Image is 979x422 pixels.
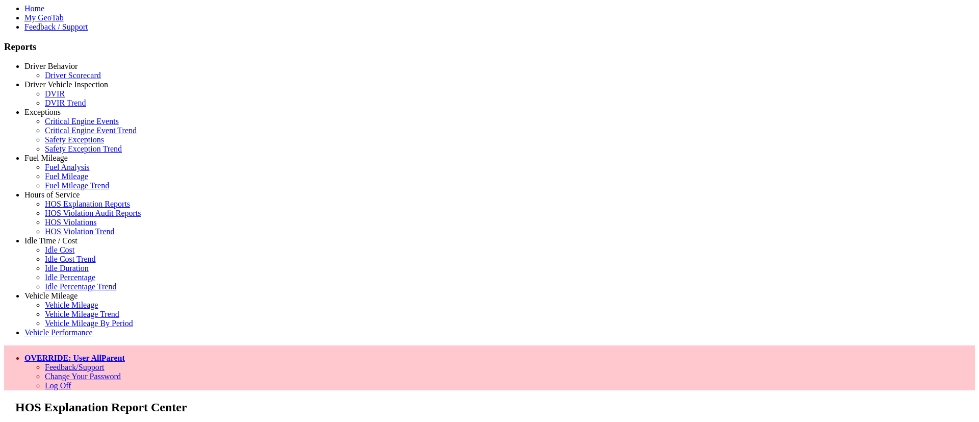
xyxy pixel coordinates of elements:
[45,255,96,263] a: Idle Cost Trend
[24,328,93,337] a: Vehicle Performance
[45,71,101,80] a: Driver Scorecard
[45,200,130,208] a: HOS Explanation Reports
[24,190,80,199] a: Hours of Service
[24,291,78,300] a: Vehicle Mileage
[24,62,78,70] a: Driver Behavior
[4,41,975,53] h3: Reports
[45,282,116,291] a: Idle Percentage Trend
[45,310,119,318] a: Vehicle Mileage Trend
[45,163,90,171] a: Fuel Analysis
[45,218,96,227] a: HOS Violations
[45,372,121,381] a: Change Your Password
[24,4,44,13] a: Home
[45,227,115,236] a: HOS Violation Trend
[45,301,98,309] a: Vehicle Mileage
[45,264,89,272] a: Idle Duration
[45,209,141,217] a: HOS Violation Audit Reports
[45,126,137,135] a: Critical Engine Event Trend
[45,135,104,144] a: Safety Exceptions
[24,80,108,89] a: Driver Vehicle Inspection
[45,181,109,190] a: Fuel Mileage Trend
[45,89,65,98] a: DVIR
[45,117,119,126] a: Critical Engine Events
[45,273,95,282] a: Idle Percentage
[45,363,104,371] a: Feedback/Support
[15,401,975,414] h2: HOS Explanation Report Center
[45,245,74,254] a: Idle Cost
[24,354,125,362] a: OVERRIDE: User AllParent
[24,154,68,162] a: Fuel Mileage
[45,319,133,328] a: Vehicle Mileage By Period
[24,22,88,31] a: Feedback / Support
[45,172,88,181] a: Fuel Mileage
[45,98,86,107] a: DVIR Trend
[45,381,71,390] a: Log Off
[45,144,122,153] a: Safety Exception Trend
[24,108,61,116] a: Exceptions
[24,13,64,22] a: My GeoTab
[24,236,78,245] a: Idle Time / Cost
